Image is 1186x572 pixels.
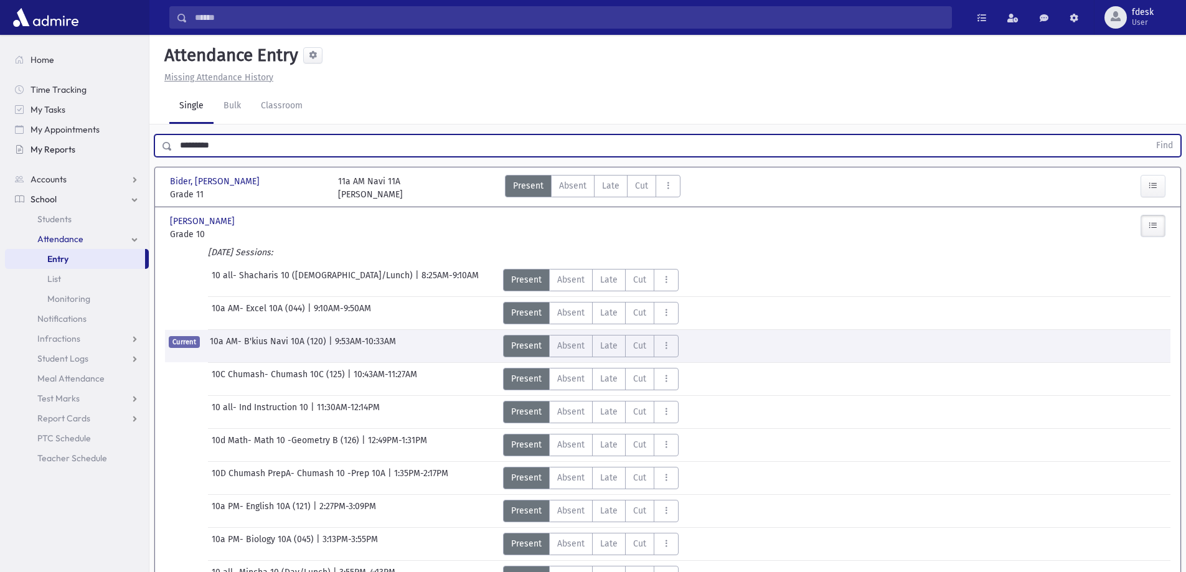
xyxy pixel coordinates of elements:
[600,339,618,352] span: Late
[511,504,542,517] span: Present
[316,533,322,555] span: |
[1132,7,1154,17] span: fdesk
[31,144,75,155] span: My Reports
[47,293,90,304] span: Monitoring
[212,401,311,423] span: 10 all- Ind Instruction 10
[557,438,585,451] span: Absent
[633,537,646,550] span: Cut
[31,124,100,135] span: My Appointments
[10,5,82,30] img: AdmirePro
[37,313,87,324] span: Notifications
[633,405,646,418] span: Cut
[557,372,585,385] span: Absent
[251,89,313,124] a: Classroom
[511,537,542,550] span: Present
[503,434,679,456] div: AttTypes
[600,405,618,418] span: Late
[5,428,149,448] a: PTC Schedule
[212,500,313,522] span: 10a PM- English 10A (121)
[159,72,273,83] a: Missing Attendance History
[505,175,680,201] div: AttTypes
[503,269,679,291] div: AttTypes
[31,104,65,115] span: My Tasks
[170,228,326,241] span: Grade 10
[5,50,149,70] a: Home
[212,302,308,324] span: 10a AM- Excel 10A (044)
[347,368,354,390] span: |
[37,233,83,245] span: Attendance
[5,229,149,249] a: Attendance
[5,139,149,159] a: My Reports
[311,401,317,423] span: |
[503,335,679,357] div: AttTypes
[5,120,149,139] a: My Appointments
[169,336,200,348] span: Current
[5,329,149,349] a: Infractions
[511,438,542,451] span: Present
[511,306,542,319] span: Present
[421,269,479,291] span: 8:25AM-9:10AM
[600,537,618,550] span: Late
[212,269,415,291] span: 10 all- Shacharis 10 ([DEMOGRAPHIC_DATA]/Lunch)
[338,175,403,201] div: 11a AM Navi 11A [PERSON_NAME]
[317,401,380,423] span: 11:30AM-12:14PM
[503,401,679,423] div: AttTypes
[5,408,149,428] a: Report Cards
[212,467,388,489] span: 10D Chumash PrepA- Chumash 10 -Prep 10A
[329,335,335,357] span: |
[633,372,646,385] span: Cut
[635,179,648,192] span: Cut
[5,189,149,209] a: School
[319,500,376,522] span: 2:27PM-3:09PM
[314,302,371,324] span: 9:10AM-9:50AM
[503,368,679,390] div: AttTypes
[208,247,273,258] i: [DATE] Sessions:
[602,179,619,192] span: Late
[37,353,88,364] span: Student Logs
[37,393,80,404] span: Test Marks
[214,89,251,124] a: Bulk
[322,533,378,555] span: 3:13PM-3:55PM
[557,405,585,418] span: Absent
[31,54,54,65] span: Home
[503,533,679,555] div: AttTypes
[503,500,679,522] div: AttTypes
[37,433,91,444] span: PTC Schedule
[37,213,72,225] span: Students
[600,273,618,286] span: Late
[170,188,326,201] span: Grade 11
[368,434,427,456] span: 12:49PM-1:31PM
[5,309,149,329] a: Notifications
[5,448,149,468] a: Teacher Schedule
[37,333,80,344] span: Infractions
[5,80,149,100] a: Time Tracking
[37,413,90,424] span: Report Cards
[557,273,585,286] span: Absent
[557,471,585,484] span: Absent
[633,339,646,352] span: Cut
[1149,135,1180,156] button: Find
[513,179,544,192] span: Present
[47,273,61,284] span: List
[37,373,105,384] span: Meal Attendance
[633,471,646,484] span: Cut
[511,339,542,352] span: Present
[503,302,679,324] div: AttTypes
[557,504,585,517] span: Absent
[511,372,542,385] span: Present
[388,467,394,489] span: |
[362,434,368,456] span: |
[212,434,362,456] span: 10d Math- Math 10 -Geometry B (126)
[5,209,149,229] a: Students
[164,72,273,83] u: Missing Attendance History
[5,289,149,309] a: Monitoring
[31,84,87,95] span: Time Tracking
[633,504,646,517] span: Cut
[557,306,585,319] span: Absent
[511,273,542,286] span: Present
[5,368,149,388] a: Meal Attendance
[600,438,618,451] span: Late
[5,100,149,120] a: My Tasks
[633,273,646,286] span: Cut
[633,306,646,319] span: Cut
